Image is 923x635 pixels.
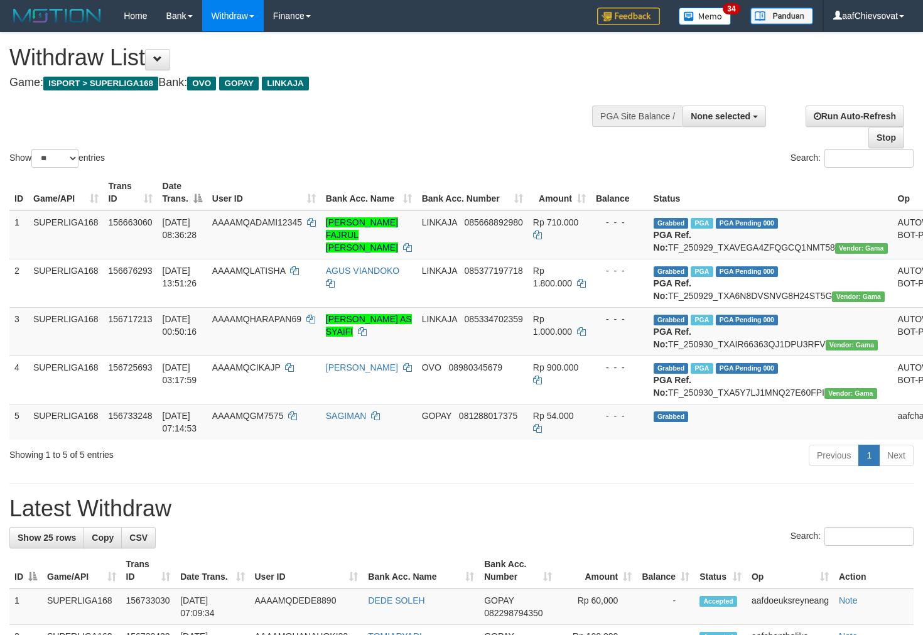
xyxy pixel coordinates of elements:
[129,533,148,543] span: CSV
[654,218,689,229] span: Grabbed
[723,3,740,14] span: 34
[18,533,76,543] span: Show 25 rows
[326,411,367,421] a: SAGIMAN
[321,175,417,210] th: Bank Acc. Name: activate to sort column ascending
[654,278,691,301] b: PGA Ref. No:
[557,589,637,625] td: Rp 60,000
[654,315,689,325] span: Grabbed
[212,266,285,276] span: AAAAMQLATISHA
[809,445,859,466] a: Previous
[747,553,834,589] th: Op: activate to sort column ascending
[326,314,412,337] a: [PERSON_NAME] AS SYAIFI
[31,149,78,168] select: Showentries
[422,217,457,227] span: LINKAJA
[654,230,691,252] b: PGA Ref. No:
[28,355,104,404] td: SUPERLIGA168
[834,553,914,589] th: Action
[163,217,197,240] span: [DATE] 08:36:28
[109,217,153,227] span: 156663060
[557,553,637,589] th: Amount: activate to sort column ascending
[28,307,104,355] td: SUPERLIGA168
[479,553,557,589] th: Bank Acc. Number: activate to sort column ascending
[28,404,104,440] td: SUPERLIGA168
[250,553,364,589] th: User ID: activate to sort column ascending
[683,106,766,127] button: None selected
[691,315,713,325] span: Marked by aafnonsreyleab
[9,149,105,168] label: Show entries
[691,111,750,121] span: None selected
[42,553,121,589] th: Game/API: activate to sort column ascending
[43,77,158,90] span: ISPORT > SUPERLIGA168
[9,589,42,625] td: 1
[109,266,153,276] span: 156676293
[28,210,104,259] td: SUPERLIGA168
[716,315,779,325] span: PGA Pending
[654,266,689,277] span: Grabbed
[163,411,197,433] span: [DATE] 07:14:53
[326,266,399,276] a: AGUS VIANDOKO
[637,589,694,625] td: -
[158,175,207,210] th: Date Trans.: activate to sort column descending
[679,8,731,25] img: Button%20Memo.svg
[326,362,398,372] a: [PERSON_NAME]
[163,266,197,288] span: [DATE] 13:51:26
[9,553,42,589] th: ID: activate to sort column descending
[649,175,893,210] th: Status
[824,149,914,168] input: Search:
[484,608,542,618] span: Copy 082298794350 to clipboard
[422,266,457,276] span: LINKAJA
[654,375,691,398] b: PGA Ref. No:
[533,217,578,227] span: Rp 710.000
[691,218,713,229] span: Marked by aafchhiseyha
[163,314,197,337] span: [DATE] 00:50:16
[28,175,104,210] th: Game/API: activate to sort column ascending
[691,266,713,277] span: Marked by aafsoycanthlai
[691,363,713,374] span: Marked by aafnonsreyleab
[104,175,158,210] th: Trans ID: activate to sort column ascending
[649,355,893,404] td: TF_250930_TXA5Y7LJ1MNQ27E60FPI
[596,313,644,325] div: - - -
[649,307,893,355] td: TF_250930_TXAIR66363QJ1DPU3RFV
[422,314,457,324] span: LINKAJA
[806,106,904,127] a: Run Auto-Refresh
[637,553,694,589] th: Balance: activate to sort column ascending
[212,314,301,324] span: AAAAMQHARAPAN69
[9,527,84,548] a: Show 25 rows
[464,266,522,276] span: Copy 085377197718 to clipboard
[533,266,572,288] span: Rp 1.800.000
[9,355,28,404] td: 4
[791,527,914,546] label: Search:
[791,149,914,168] label: Search:
[363,553,479,589] th: Bank Acc. Name: activate to sort column ascending
[449,362,503,372] span: Copy 08980345679 to clipboard
[175,553,249,589] th: Date Trans.: activate to sort column ascending
[716,218,779,229] span: PGA Pending
[326,217,398,252] a: [PERSON_NAME] FAJRUL [PERSON_NAME]
[121,589,176,625] td: 156733030
[422,411,451,421] span: GOPAY
[839,595,858,605] a: Note
[533,314,572,337] span: Rp 1.000.000
[163,362,197,385] span: [DATE] 03:17:59
[187,77,216,90] span: OVO
[9,404,28,440] td: 5
[484,595,514,605] span: GOPAY
[654,411,689,422] span: Grabbed
[592,106,683,127] div: PGA Site Balance /
[596,264,644,277] div: - - -
[368,595,424,605] a: DEDE SOLEH
[219,77,259,90] span: GOPAY
[747,589,834,625] td: aafdoeuksreyneang
[212,411,284,421] span: AAAAMQGM7575
[835,243,888,254] span: Vendor URL: https://trx31.1velocity.biz
[879,445,914,466] a: Next
[42,589,121,625] td: SUPERLIGA168
[28,259,104,307] td: SUPERLIGA168
[9,496,914,521] h1: Latest Withdraw
[417,175,528,210] th: Bank Acc. Number: activate to sort column ascending
[9,259,28,307] td: 2
[596,361,644,374] div: - - -
[175,589,249,625] td: [DATE] 07:09:34
[654,327,691,349] b: PGA Ref. No:
[654,363,689,374] span: Grabbed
